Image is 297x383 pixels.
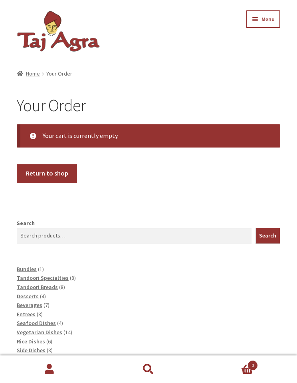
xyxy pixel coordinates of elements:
input: Search products… [17,228,251,244]
a: Vegetarian Dishes [17,329,62,336]
label: Search [17,219,35,227]
a: Rice Dishes [17,338,45,345]
span: 14 [65,329,71,336]
a: Home [17,70,40,77]
a: Cart0 [198,356,297,383]
a: Seafood Dishes [17,319,56,327]
span: 4 [42,293,44,300]
h1: Your Order [17,95,280,116]
span: 8 [71,274,74,281]
a: Beverages [17,301,42,309]
span: 1 [40,265,42,273]
a: Side Dishes [17,347,46,354]
span: 8 [38,311,41,318]
div: Your cart is currently empty. [17,124,280,148]
button: Search [255,228,281,244]
a: Entrees [17,311,36,318]
span: 8 [61,283,63,291]
a: Tandoori Breads [17,283,58,291]
a: Search [99,356,198,383]
span: 7 [45,301,48,309]
img: Dickson | Taj Agra Indian Restaurant [17,10,101,52]
a: Desserts [17,293,39,300]
span: 4 [59,319,61,327]
button: Menu [246,10,280,28]
a: Tandoori Specialties [17,274,69,281]
a: Return to shop [17,164,77,183]
span: 8 [48,347,51,354]
a: Bundles [17,265,37,273]
span: 0 [247,360,258,371]
span: 6 [48,338,51,345]
nav: breadcrumbs [17,69,280,78]
span: / [40,69,46,78]
span: Menu [261,16,275,23]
